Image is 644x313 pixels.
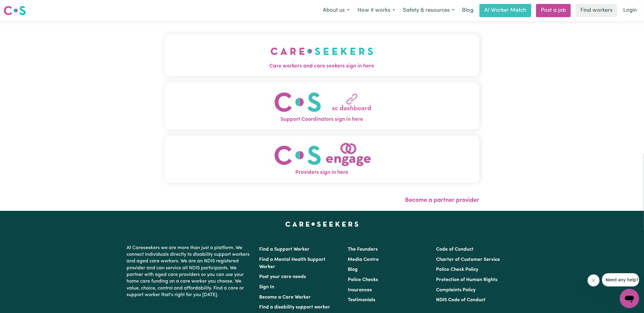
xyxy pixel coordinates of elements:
button: How it works [353,4,399,17]
a: Media Centre [348,257,379,262]
a: Become a Care Worker [259,295,311,300]
button: Care workers and care seekers sign in here [165,34,479,76]
a: NDIS Code of Conduct [436,298,485,302]
span: Support Coordinators sign in here [165,116,479,124]
a: Post a job [536,4,571,17]
a: Become a partner provider [405,197,479,203]
span: Care workers and care seekers sign in here [165,62,479,70]
iframe: Close message [588,274,600,286]
a: Find a Support Worker [259,247,310,252]
a: Police Check Policy [436,267,478,272]
a: The Founders [348,247,378,252]
a: Police Checks [348,277,378,282]
a: Code of Conduct [436,247,473,252]
a: Careseekers logo [4,4,26,17]
a: Sign In [259,285,275,290]
a: Protection of Human Rights [436,277,497,282]
a: Blog [458,4,477,17]
iframe: Message from company [602,273,639,286]
a: Insurances [348,288,372,293]
span: Providers sign in here [165,169,479,177]
a: Login [620,4,640,17]
a: Find workers [576,4,617,17]
img: Careseekers logo [4,5,26,16]
p: At Careseekers we are more than just a platform. We connect individuals directly to disability su... [127,242,252,301]
a: Find a Mental Health Support Worker [259,257,326,269]
a: Charter of Customer Service [436,257,500,262]
button: About us [319,4,353,17]
button: Support Coordinators sign in here [165,82,479,130]
button: Providers sign in here [165,136,479,183]
a: AI Worker Match [479,4,531,17]
a: Post your care needs [259,274,306,279]
a: Complaints Policy [436,288,476,293]
a: Testimonials [348,298,375,302]
iframe: Button to launch messaging window [620,289,639,308]
button: Safety & resources [399,4,458,17]
a: Find a disability support worker [259,305,330,310]
a: Careseekers home page [285,222,359,227]
a: Blog [348,267,358,272]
